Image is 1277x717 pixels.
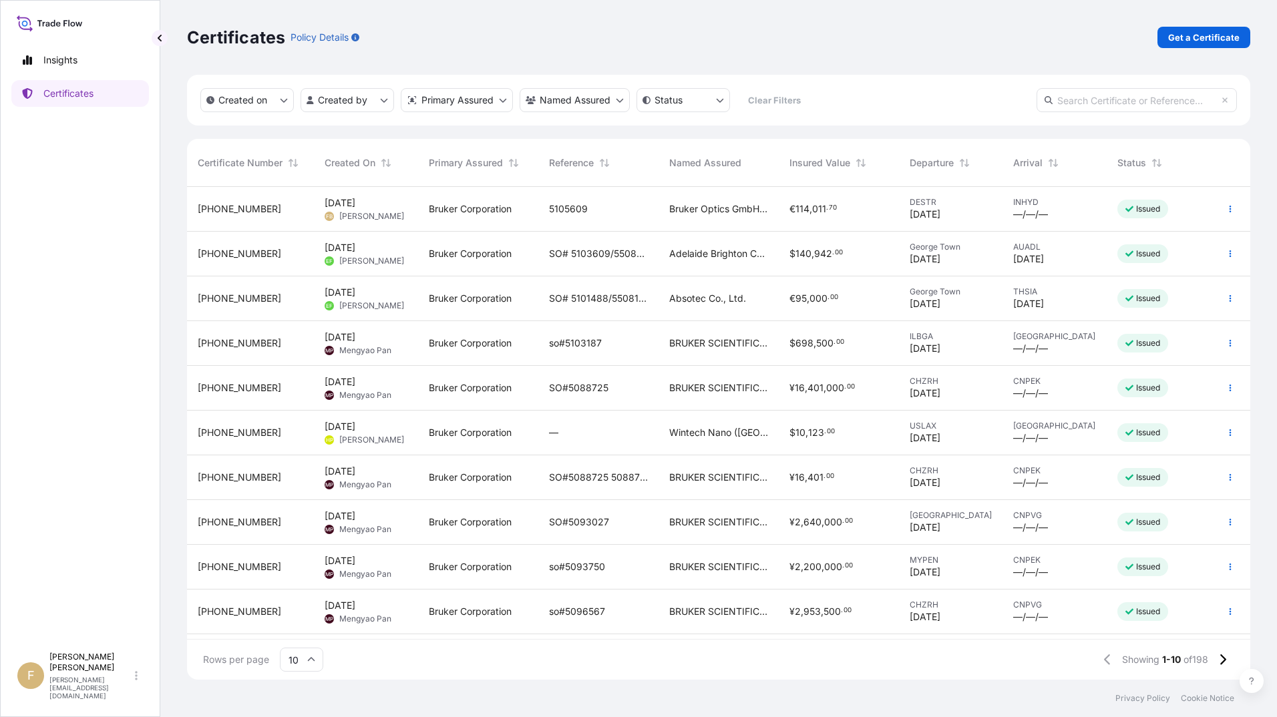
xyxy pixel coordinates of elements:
span: , [813,338,816,348]
span: [PHONE_NUMBER] [198,292,281,305]
span: Bruker Corporation [429,202,512,216]
span: ¥ [789,607,795,616]
button: Sort [378,155,394,171]
span: [DATE] [325,375,355,389]
span: [DATE] [910,565,940,579]
span: [DATE] [325,420,355,433]
p: Issued [1136,606,1161,617]
span: [DATE] [325,286,355,299]
span: ¥ [789,517,795,527]
span: Bruker Corporation [429,292,512,305]
span: [DATE] [910,431,940,445]
span: so#5093750 [549,560,605,573]
span: , [805,473,807,482]
span: 70 [829,206,837,210]
span: 00 [827,429,835,434]
span: $ [789,428,795,437]
span: , [809,204,812,214]
a: Certificates [11,80,149,107]
span: [DATE] [910,387,940,400]
span: [PHONE_NUMBER] [198,560,281,573]
span: $ [789,249,795,258]
span: Bruker Corporation [429,471,512,484]
span: —/—/— [1013,342,1048,355]
span: , [822,562,824,571]
span: . [824,429,826,434]
span: SO# 5103609/55082948 [549,247,648,260]
span: Bruker Corporation [429,605,512,618]
span: 640 [803,517,822,527]
span: ¥ [789,383,795,393]
span: 16 [795,473,805,482]
p: Named Assured [540,93,610,107]
span: , [807,294,809,303]
span: CHZRH [910,600,992,610]
span: [DATE] [910,610,940,624]
span: Mengyao Pan [339,569,391,579]
span: , [805,383,807,393]
span: Bruker Corporation [429,515,512,529]
span: —/—/— [1013,431,1048,445]
span: —/—/— [1013,565,1048,579]
span: 00 [826,474,834,479]
span: —/—/— [1013,521,1048,534]
span: [DATE] [910,476,940,489]
button: Sort [506,155,522,171]
span: 401 [807,383,824,393]
span: Rows per page [203,653,269,666]
span: , [811,249,814,258]
span: . [842,519,844,523]
span: 000 [824,517,842,527]
span: $ [789,338,795,348]
span: CNPEK [1013,465,1096,476]
span: 000 [809,294,828,303]
p: Certificates [187,27,285,48]
span: , [821,607,824,616]
span: Arrival [1013,156,1043,170]
p: Created on [218,93,267,107]
span: BRUKER SCIENTIFIC INSTRUMENTS HONG KONG CO. LIMITED [669,515,768,529]
span: [DATE] [910,521,940,534]
p: Issued [1136,293,1161,304]
span: BRUKER SCIENTIFIC INSTRUMENTS HONG KONG CO. LIMITED [669,605,768,618]
button: certificateStatus Filter options [636,88,730,112]
p: Privacy Policy [1115,693,1170,704]
span: MP [325,523,333,536]
span: 953 [803,607,821,616]
span: € [789,204,795,214]
button: Sort [596,155,612,171]
span: Absotec Co., Ltd. [669,292,746,305]
span: MYPEN [910,555,992,565]
span: 2 [795,562,801,571]
span: so#5103187 [549,336,602,350]
button: createdOn Filter options [200,88,294,112]
button: Sort [1045,155,1061,171]
span: 942 [814,249,832,258]
span: 10 [795,428,805,437]
span: [PHONE_NUMBER] [198,336,281,350]
span: SO# 5101488/55081101 [549,292,648,305]
span: 5105609 [549,202,588,216]
span: Status [1117,156,1146,170]
span: Certificate Number [198,156,283,170]
span: ¥ [789,473,795,482]
span: [PHONE_NUMBER] [198,426,281,439]
span: . [841,608,843,613]
span: MP [325,478,333,491]
p: Get a Certificate [1168,31,1240,44]
span: , [805,428,808,437]
span: CNPEK [1013,555,1096,565]
p: Status [655,93,683,107]
span: 011 [812,204,826,214]
span: 140 [795,249,811,258]
span: CHZRH [910,465,992,476]
p: Issued [1136,472,1161,483]
a: Cookie Notice [1181,693,1234,704]
span: EF [326,254,333,268]
span: [DATE] [1013,252,1044,266]
span: USLAX [910,421,992,431]
span: Bruker Corporation [429,560,512,573]
span: so#5096567 [549,605,605,618]
span: —/—/— [1013,610,1048,624]
span: 00 [845,519,853,523]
